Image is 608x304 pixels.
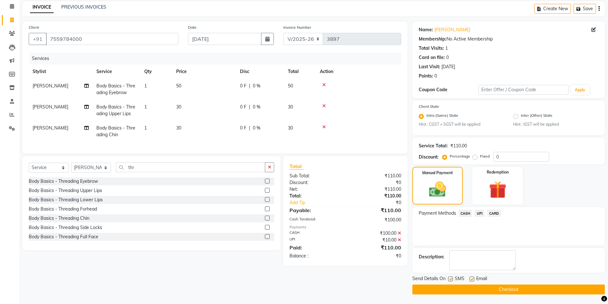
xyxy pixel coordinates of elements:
[574,4,596,14] button: Save
[419,104,439,109] label: Client State
[96,125,135,137] span: Body Basics - Threading Chin
[356,199,406,206] div: ₹0
[144,125,147,131] span: 1
[116,162,265,172] input: Search or Scan
[93,64,140,79] th: Service
[571,85,589,95] button: Apply
[345,230,406,237] div: ₹100.00
[424,180,451,199] img: _cash.svg
[419,63,440,70] div: Last Visit:
[46,33,178,45] input: Search by Name/Mobile/Email/Code
[144,104,147,110] span: 1
[33,125,68,131] span: [PERSON_NAME]
[450,153,470,159] label: Percentage
[434,73,437,79] div: 0
[29,64,93,79] th: Stylist
[253,125,260,131] span: 0 %
[345,179,406,186] div: ₹0
[412,275,446,283] span: Send Details On
[288,125,293,131] span: 30
[419,36,598,42] div: No Active Membership
[487,169,509,175] label: Redemption
[419,143,448,149] div: Service Total:
[419,54,445,61] div: Card on file:
[253,104,260,110] span: 0 %
[285,253,345,259] div: Balance :
[240,125,246,131] span: 0 F
[316,64,401,79] th: Action
[441,63,455,70] div: [DATE]
[249,104,250,110] span: |
[30,2,54,13] a: INVOICE
[285,237,345,243] div: UPI
[345,186,406,193] div: ₹110.00
[285,217,345,223] div: Cash Tendered:
[285,230,345,237] div: CASH
[419,254,444,260] div: Description:
[240,83,246,89] span: 0 F
[29,25,39,30] label: Client
[484,179,512,201] img: _gift.svg
[29,53,406,64] div: Services
[172,64,236,79] th: Price
[249,83,250,89] span: |
[176,83,181,89] span: 50
[188,25,197,30] label: Date
[345,244,406,251] div: ₹110.00
[176,125,181,131] span: 30
[513,122,598,127] small: Hint : IGST will be applied
[288,104,293,110] span: 30
[29,234,98,240] div: Body Basics - Threading Full Face
[288,83,293,89] span: 50
[249,125,250,131] span: |
[285,186,345,193] div: Net:
[29,215,89,222] div: Body Basics - Threading Chin
[345,193,406,199] div: ₹110.00
[33,104,68,110] span: [PERSON_NAME]
[450,143,467,149] div: ₹110.00
[253,83,260,89] span: 0 %
[476,275,487,283] span: Email
[29,178,98,185] div: Body Basics - Threading Eyebrow
[285,179,345,186] div: Discount:
[345,206,406,214] div: ₹110.00
[289,163,304,170] span: Total
[144,83,147,89] span: 1
[487,210,501,217] span: CARD
[426,113,458,120] label: Intra (Same) State
[61,4,106,10] a: PREVIOUS INVOICES
[29,206,97,212] div: Body Basics - Threading Forhead
[345,173,406,179] div: ₹110.00
[419,45,444,52] div: Total Visits:
[446,54,449,61] div: 0
[480,153,490,159] label: Fixed
[285,206,345,214] div: Payable:
[33,83,68,89] span: [PERSON_NAME]
[284,64,316,79] th: Total
[345,217,406,223] div: ₹100.00
[345,237,406,243] div: ₹10.00
[434,26,470,33] a: [PERSON_NAME]
[285,193,345,199] div: Total:
[422,170,453,176] label: Manual Payment
[459,210,472,217] span: CASH
[96,104,135,116] span: Body Basics - Threading Upper Lips
[140,64,172,79] th: Qty
[283,25,311,30] label: Invoice Number
[475,210,484,217] span: UPI
[521,113,552,120] label: Inter (Other) State
[176,104,181,110] span: 30
[285,244,345,251] div: Paid:
[285,199,355,206] a: Add Tip
[419,73,433,79] div: Points:
[534,4,571,14] button: Create New
[419,86,479,93] div: Coupon Code
[419,36,447,42] div: Membership:
[445,45,448,52] div: 1
[455,275,464,283] span: SMS
[96,83,135,95] span: Body Basics - Threading Eyebrow
[412,285,605,294] button: Checkout
[419,122,504,127] small: Hint : CGST + SGST will be applied
[29,224,102,231] div: Body Basics - Threading Side Locks
[240,104,246,110] span: 0 F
